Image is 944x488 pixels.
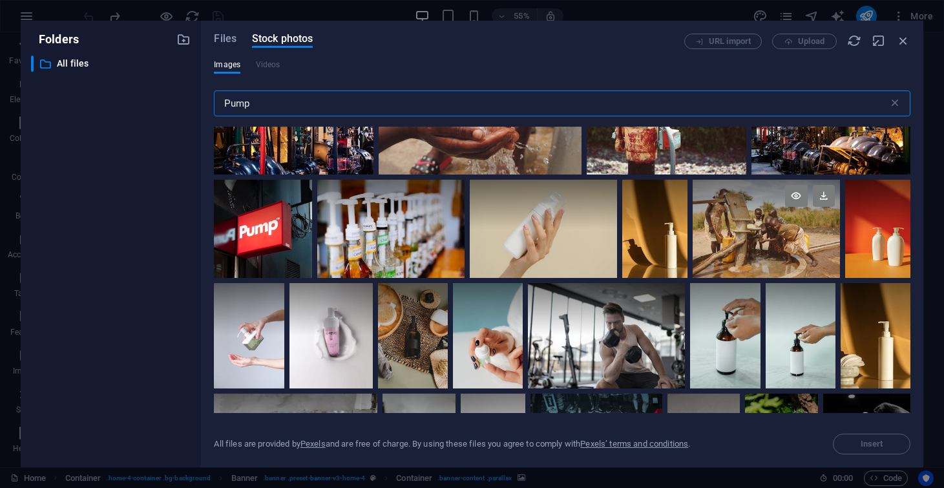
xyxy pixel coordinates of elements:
i: Create new folder [176,32,191,47]
a: Pexels [300,439,326,449]
i: Minimize [872,34,886,48]
span: Files [214,31,236,47]
div: ​ [31,56,34,72]
i: Close [896,34,910,48]
span: Images [214,57,240,72]
i: Reload [847,34,861,48]
p: Folders [31,31,79,48]
span: Select a file first [833,434,910,454]
a: Pexels’ terms and conditions [580,439,688,449]
div: All files are provided by and are free of charge. By using these files you agree to comply with . [214,438,690,450]
p: All files [57,56,167,71]
span: Stock photos [252,31,313,47]
span: This file type is not supported by this element [256,57,280,72]
input: Search [214,90,888,116]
